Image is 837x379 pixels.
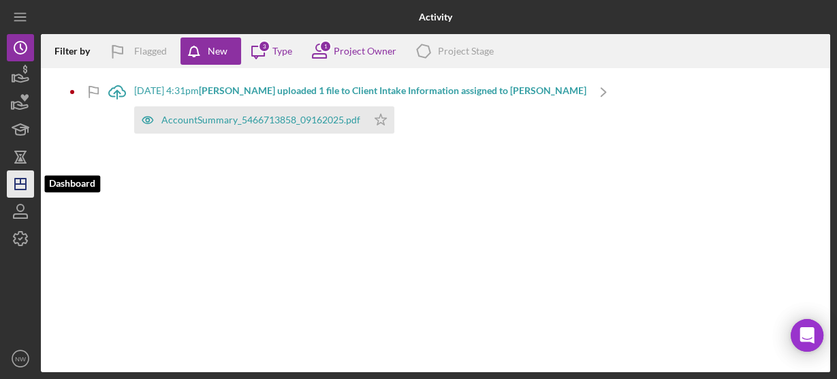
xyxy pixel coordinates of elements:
[134,37,167,65] div: Flagged
[134,85,586,96] div: [DATE] 4:31pm
[208,37,227,65] div: New
[100,37,180,65] button: Flagged
[161,115,360,125] div: AccountSummary_5466713858_09162025.pdf
[54,46,100,57] div: Filter by
[7,345,34,372] button: NW
[272,46,292,57] div: Type
[258,40,270,52] div: 3
[100,75,620,144] a: [DATE] 4:31pm[PERSON_NAME] uploaded 1 file to Client Intake Information assigned to [PERSON_NAME]...
[319,40,332,52] div: 1
[180,37,241,65] button: New
[134,106,394,134] button: AccountSummary_5466713858_09162025.pdf
[419,12,452,22] b: Activity
[334,46,396,57] div: Project Owner
[438,46,494,57] div: Project Stage
[791,319,823,352] div: Open Intercom Messenger
[15,355,27,363] text: NW
[199,85,586,96] b: [PERSON_NAME] uploaded 1 file to Client Intake Information assigned to [PERSON_NAME]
